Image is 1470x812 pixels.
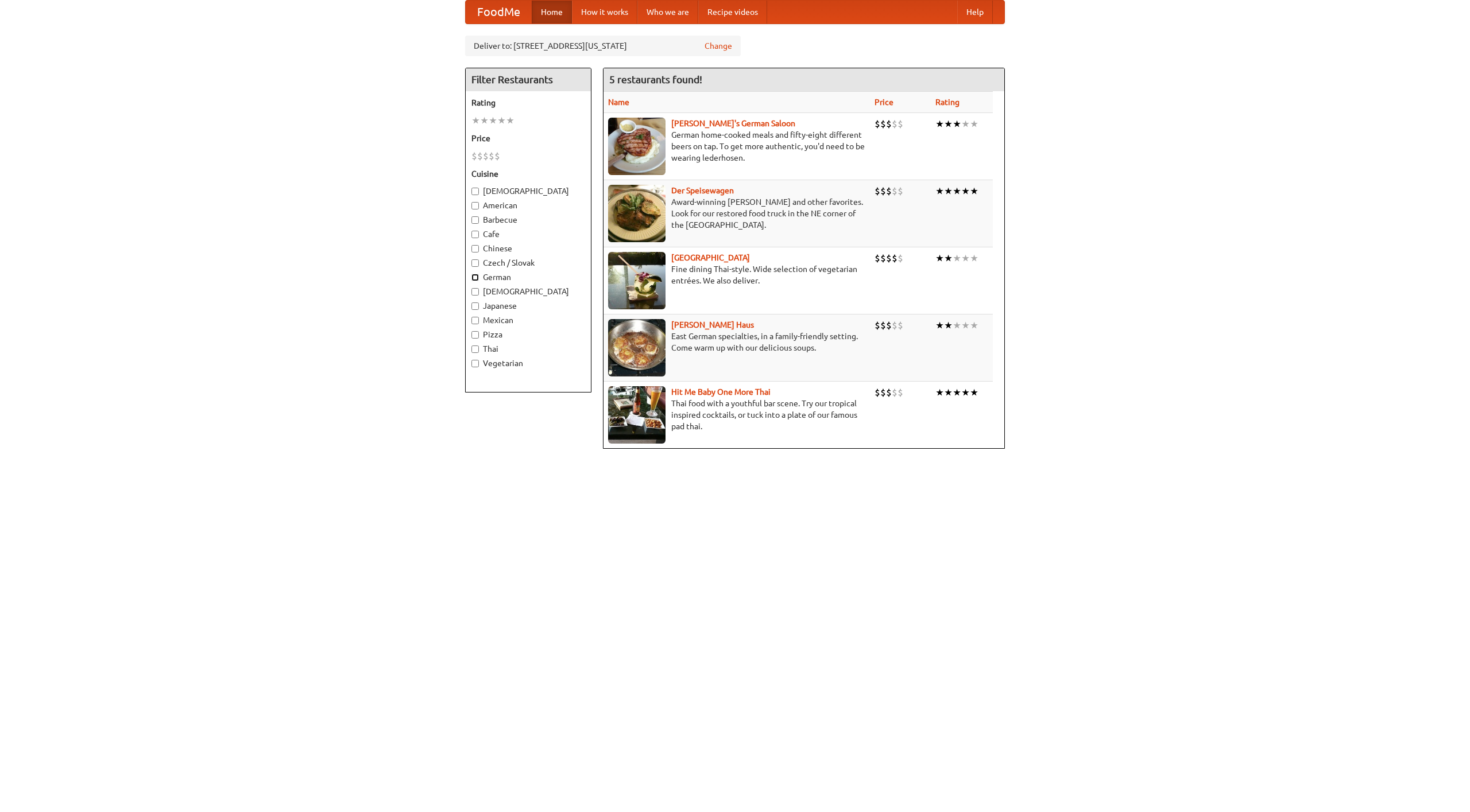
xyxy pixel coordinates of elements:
a: Recipe videos [698,1,767,24]
ng-pluralize: 5 restaurants found! [609,74,702,85]
li: ★ [935,118,944,130]
p: German home-cooked meals and fifty-eight different beers on tap. To get more authentic, you'd nee... [608,129,865,164]
div: Deliver to: [STREET_ADDRESS][US_STATE] [465,36,741,56]
li: $ [471,150,477,162]
h5: Cuisine [471,168,585,180]
li: $ [880,386,886,399]
input: Pizza [471,331,479,339]
li: $ [886,319,892,332]
a: Hit Me Baby One More Thai [671,387,771,397]
li: $ [875,319,880,332]
h5: Price [471,133,585,144]
a: Price [875,98,893,107]
input: American [471,202,479,209]
label: [DEMOGRAPHIC_DATA] [471,286,585,297]
li: ★ [953,185,961,197]
li: $ [477,150,483,162]
label: American [471,200,585,211]
a: Who we are [637,1,698,24]
li: $ [483,150,489,162]
a: Change [705,40,732,52]
p: Award-winning [PERSON_NAME] and other favorites. Look for our restored food truck in the NE corne... [608,196,865,231]
li: ★ [944,386,953,399]
li: $ [875,118,880,130]
label: Thai [471,343,585,355]
li: $ [880,319,886,332]
a: Der Speisewagen [671,186,734,195]
label: Cafe [471,228,585,240]
a: [PERSON_NAME] Haus [671,320,754,329]
label: Czech / Slovak [471,257,585,269]
li: $ [892,252,898,265]
li: ★ [935,319,944,332]
li: ★ [953,319,961,332]
a: FoodMe [466,1,532,24]
li: ★ [935,386,944,399]
b: [GEOGRAPHIC_DATA] [671,253,750,262]
label: Mexican [471,314,585,326]
input: Thai [471,345,479,353]
li: ★ [961,185,970,197]
img: satay.jpg [608,252,666,309]
li: $ [880,185,886,197]
li: ★ [961,319,970,332]
label: Barbecue [471,214,585,226]
input: [DEMOGRAPHIC_DATA] [471,288,479,296]
li: $ [898,252,903,265]
label: Vegetarian [471,358,585,369]
a: [PERSON_NAME]'s German Saloon [671,119,795,128]
li: $ [892,319,898,332]
li: ★ [935,185,944,197]
li: ★ [953,118,961,130]
li: $ [886,252,892,265]
input: Czech / Slovak [471,259,479,267]
img: babythai.jpg [608,386,666,444]
li: ★ [944,319,953,332]
img: esthers.jpg [608,118,666,175]
li: ★ [944,185,953,197]
a: How it works [572,1,637,24]
li: $ [898,185,903,197]
img: kohlhaus.jpg [608,319,666,376]
p: East German specialties, in a family-friendly setting. Come warm up with our delicious soups. [608,331,865,353]
li: $ [892,118,898,130]
li: $ [875,386,880,399]
input: [DEMOGRAPHIC_DATA] [471,188,479,195]
input: Chinese [471,245,479,252]
li: $ [880,252,886,265]
li: ★ [970,386,978,399]
input: Vegetarian [471,360,479,367]
li: ★ [953,252,961,265]
li: ★ [506,114,514,127]
li: ★ [970,319,978,332]
label: Pizza [471,329,585,340]
p: Fine dining Thai-style. Wide selection of vegetarian entrées. We also deliver. [608,263,865,286]
li: $ [898,118,903,130]
img: speisewagen.jpg [608,185,666,242]
input: German [471,274,479,281]
li: ★ [944,118,953,130]
h4: Filter Restaurants [466,68,591,91]
a: Home [532,1,572,24]
a: Name [608,98,629,107]
li: ★ [944,252,953,265]
li: ★ [953,386,961,399]
a: Help [957,1,993,24]
li: $ [494,150,500,162]
label: German [471,271,585,283]
li: ★ [961,252,970,265]
li: $ [886,118,892,130]
li: $ [886,185,892,197]
input: Mexican [471,317,479,324]
li: $ [892,386,898,399]
li: ★ [970,118,978,130]
li: $ [898,319,903,332]
li: ★ [480,114,489,127]
li: $ [892,185,898,197]
li: ★ [961,118,970,130]
a: Rating [935,98,960,107]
